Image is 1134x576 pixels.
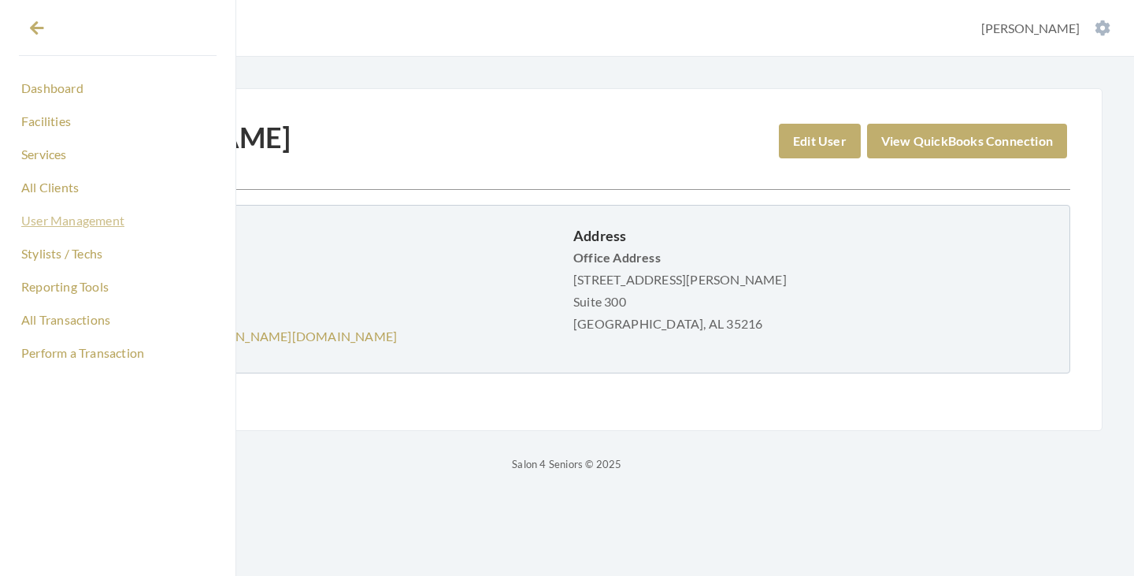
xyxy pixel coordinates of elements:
[19,141,217,168] a: Services
[976,20,1115,37] button: [PERSON_NAME]
[573,225,1051,247] p: Address
[779,124,861,158] a: Edit User
[31,455,1102,474] p: Salon 4 Seniors © 2025
[19,240,217,267] a: Stylists / Techs
[19,307,217,333] a: All Transactions
[19,340,217,366] a: Perform a Transaction
[573,247,1051,335] p: [STREET_ADDRESS][PERSON_NAME] Suite 300 [GEOGRAPHIC_DATA], AL 35216
[19,108,217,135] a: Facilities
[83,329,397,344] a: [EMAIL_ADDRESS][PERSON_NAME][DOMAIN_NAME]
[19,75,217,102] a: Dashboard
[83,225,561,247] p: User Role
[573,250,661,265] strong: Office Address
[64,173,1070,192] h2: User Information
[981,20,1080,35] span: [PERSON_NAME]
[19,207,217,234] a: User Management
[83,281,561,303] p: Contact Info
[19,273,217,300] a: Reporting Tools
[19,174,217,201] a: All Clients
[867,124,1067,158] a: View QuickBooks Connection
[83,247,561,269] p: Admin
